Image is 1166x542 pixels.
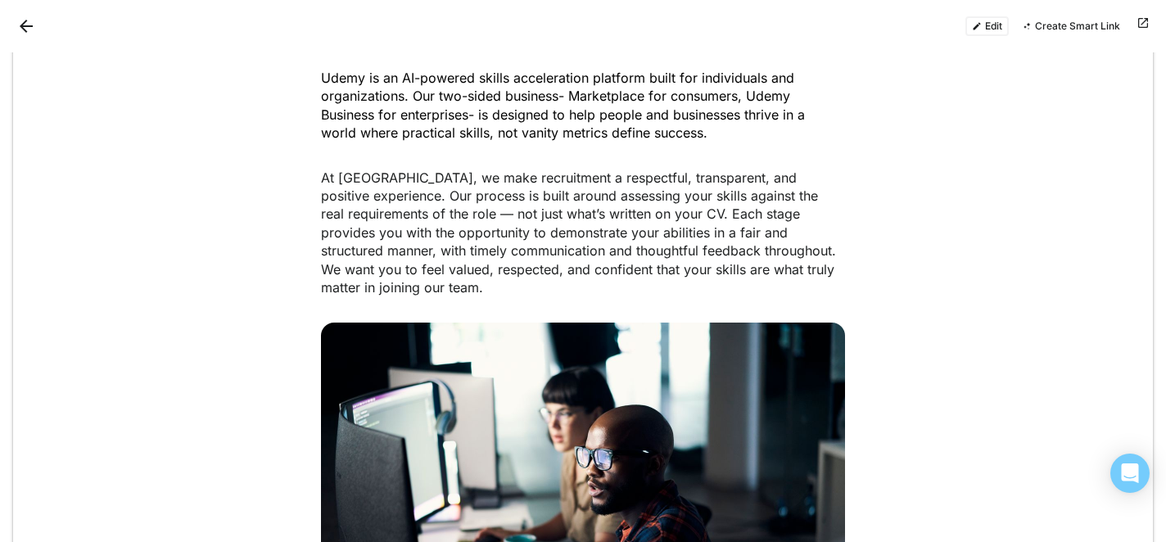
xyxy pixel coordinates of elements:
[1110,454,1150,493] div: Open Intercom Messenger
[965,16,1009,36] button: Edit
[321,70,809,141] span: Udemy is an AI-powered skills acceleration platform built for individuals and organizations. Our ...
[1015,16,1127,36] button: Create Smart Link
[13,13,39,39] button: Back
[321,169,845,297] p: At [GEOGRAPHIC_DATA], we make recruitment a respectful, transparent, and positive experience. Our...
